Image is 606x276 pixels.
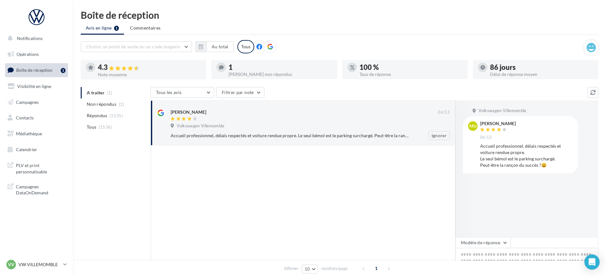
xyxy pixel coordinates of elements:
div: Délai de réponse moyen [490,72,593,77]
span: résultats/page [321,266,348,272]
a: VV VW VILLEMOMBLE [5,259,68,271]
div: 1 [61,68,65,73]
button: Modèle de réponse [455,237,511,248]
span: Volkswagen Villemomble [177,123,224,129]
a: Visibilité en ligne [4,80,69,93]
div: 86 jours [490,64,593,71]
div: 4.3 [98,64,201,71]
a: Médiathèque [4,127,69,140]
button: Au total [206,41,234,52]
div: [PERSON_NAME] [171,109,206,115]
button: 10 [302,265,318,273]
div: Open Intercom Messenger [584,254,600,270]
span: (1536) [99,125,112,130]
a: Contacts [4,111,69,125]
a: Campagnes [4,96,69,109]
span: Médiathèque [16,131,42,136]
span: Commentaires [130,25,160,31]
button: Tous les avis [151,87,214,98]
span: Opérations [17,51,39,57]
span: Tous [87,124,96,130]
span: MU [469,123,477,129]
div: [PERSON_NAME] non répondus [228,72,332,77]
button: Au total [195,41,234,52]
span: Afficher [284,266,298,272]
span: Notifications [17,36,43,41]
a: Calendrier [4,143,69,156]
span: 06:53 [438,110,450,115]
span: (1) [119,102,124,107]
button: Ignorer [429,131,450,140]
a: Opérations [4,48,69,61]
button: Notifications [4,32,67,45]
div: Accueil professionnel, délais respectés et voiture rendue propre. Le seul bémol est le parking su... [480,143,573,168]
span: Choisir un point de vente ou un code magasin [86,44,180,49]
span: 06:53 [480,135,492,140]
div: 1 [228,64,332,71]
span: Non répondus [87,101,116,107]
span: (1535) [110,113,123,118]
div: Accueil professionnel, délais respectés et voiture rendue propre. Le seul bémol est le parking su... [171,132,408,139]
span: Calendrier [16,147,37,152]
a: Boîte de réception1 [4,63,69,77]
span: Tous les avis [156,90,182,95]
span: PLV et print personnalisable [16,161,65,175]
a: PLV et print personnalisable [4,158,69,177]
div: 100 % [359,64,463,71]
button: Filtrer par note [216,87,264,98]
p: VW VILLEMOMBLE [18,261,61,268]
span: Contacts [16,115,34,120]
div: Tous [237,40,254,53]
div: [PERSON_NAME] [480,121,516,126]
span: Visibilité en ligne [17,84,51,89]
div: Boîte de réception [81,10,598,20]
a: Campagnes DataOnDemand [4,180,69,199]
span: VV [8,261,14,268]
span: Répondus [87,112,107,119]
span: Boîte de réception [16,67,52,73]
div: Taux de réponse [359,72,463,77]
span: Volkswagen Villemomble [479,108,526,114]
span: Campagnes [16,99,39,104]
span: 10 [305,266,310,272]
button: Choisir un point de vente ou un code magasin [81,41,192,52]
span: 1 [371,263,381,273]
div: Note moyenne [98,72,201,77]
span: Campagnes DataOnDemand [16,182,65,196]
